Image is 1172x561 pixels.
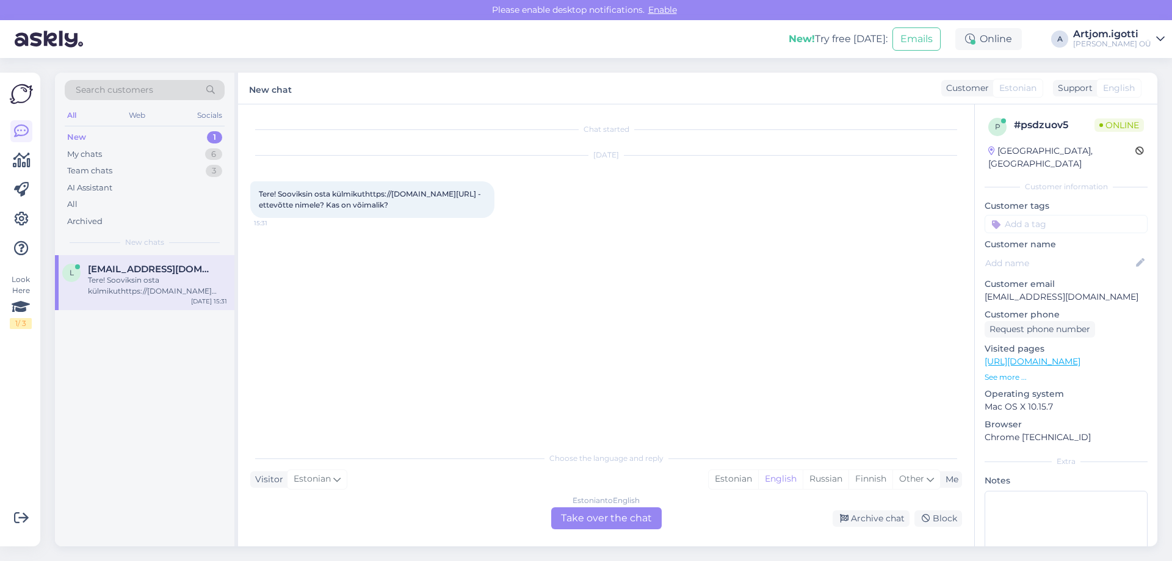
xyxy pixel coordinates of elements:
div: Finnish [848,470,892,488]
div: Artjom.igotti [1073,29,1151,39]
p: See more ... [985,372,1148,383]
p: Customer phone [985,308,1148,321]
b: New! [789,33,815,45]
input: Add a tag [985,215,1148,233]
a: Artjom.igotti[PERSON_NAME] OÜ [1073,29,1165,49]
p: Chrome [TECHNICAL_ID] [985,431,1148,444]
p: Browser [985,418,1148,431]
label: New chat [249,80,292,96]
p: Notes [985,474,1148,487]
span: Online [1094,118,1144,132]
span: Estonian [294,472,331,486]
div: 1 / 3 [10,318,32,329]
span: Enable [645,4,681,15]
div: Support [1053,82,1093,95]
div: English [758,470,803,488]
div: Look Here [10,274,32,329]
input: Add name [985,256,1134,270]
div: Web [126,107,148,123]
div: Choose the language and reply [250,453,962,464]
span: Estonian [999,82,1036,95]
div: Tere! Sooviksin osta külmikuthttps://[DOMAIN_NAME][URL] - ettevõtte nimele? Kas on võimalik? [88,275,227,297]
p: Customer tags [985,200,1148,212]
a: [URL][DOMAIN_NAME] [985,356,1080,367]
div: 1 [207,131,222,143]
p: Mac OS X 10.15.7 [985,400,1148,413]
span: New chats [125,237,164,248]
p: Customer name [985,238,1148,251]
div: Customer information [985,181,1148,192]
div: 3 [206,165,222,177]
div: Customer [941,82,989,95]
span: English [1103,82,1135,95]
div: Russian [803,470,848,488]
div: [DATE] [250,150,962,161]
div: Archive chat [833,510,910,527]
span: Tere! Sooviksin osta külmikuthttps://[DOMAIN_NAME][URL] - ettevõtte nimele? Kas on võimalik? [259,189,483,209]
span: liina.liiv@gmail.com [88,264,215,275]
div: New [67,131,86,143]
p: Operating system [985,388,1148,400]
div: Archived [67,215,103,228]
div: Visitor [250,473,283,486]
div: [GEOGRAPHIC_DATA], [GEOGRAPHIC_DATA] [988,145,1135,170]
div: Me [941,473,958,486]
div: Block [914,510,962,527]
p: Visited pages [985,342,1148,355]
div: Chat started [250,124,962,135]
span: Search customers [76,84,153,96]
div: Socials [195,107,225,123]
div: # psdzuov5 [1014,118,1094,132]
div: Take over the chat [551,507,662,529]
div: Estonian to English [573,495,640,506]
div: [PERSON_NAME] OÜ [1073,39,1151,49]
div: All [67,198,78,211]
div: Extra [985,456,1148,467]
button: Emails [892,27,941,51]
div: A [1051,31,1068,48]
div: Estonian [709,470,758,488]
div: Team chats [67,165,112,177]
p: Customer email [985,278,1148,291]
p: [EMAIL_ADDRESS][DOMAIN_NAME] [985,291,1148,303]
div: [DATE] 15:31 [191,297,227,306]
div: Try free [DATE]: [789,32,888,46]
div: 6 [205,148,222,161]
div: Request phone number [985,321,1095,338]
img: Askly Logo [10,82,33,106]
span: p [995,122,1000,131]
div: AI Assistant [67,182,112,194]
div: Online [955,28,1022,50]
span: l [70,268,74,277]
div: My chats [67,148,102,161]
div: All [65,107,79,123]
span: 15:31 [254,219,300,228]
span: Other [899,473,924,484]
